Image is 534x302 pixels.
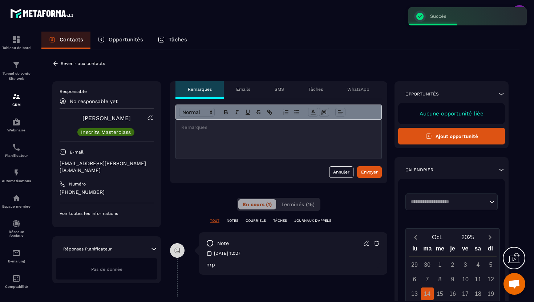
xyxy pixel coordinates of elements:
img: accountant [12,274,21,283]
button: Previous month [409,232,422,242]
div: 14 [421,287,434,300]
div: 12 [485,273,497,286]
p: TOUT [210,218,219,223]
a: accountantaccountantComptabilité [2,269,31,294]
p: Webinaire [2,128,31,132]
a: automationsautomationsAutomatisations [2,163,31,188]
p: WhatsApp [347,86,369,92]
p: COURRIELS [246,218,266,223]
div: 18 [472,287,485,300]
a: emailemailE-mailing [2,243,31,269]
img: formation [12,61,21,69]
a: Tâches [150,32,194,49]
img: formation [12,35,21,44]
p: Remarques [188,86,212,92]
p: Réponses Planificateur [63,246,112,252]
div: 16 [446,287,459,300]
button: Next month [483,232,497,242]
a: formationformationTableau de bord [2,30,31,55]
img: automations [12,168,21,177]
input: Search for option [408,198,488,205]
p: note [217,240,229,247]
div: di [484,244,497,256]
p: Voir toutes les informations [60,211,154,216]
p: nrp [206,262,380,268]
span: Terminés (15) [281,201,315,207]
div: Envoyer [361,168,378,176]
div: 9 [446,273,459,286]
div: 19 [485,287,497,300]
p: No responsable yet [70,98,118,104]
div: 2 [446,258,459,271]
div: 7 [421,273,434,286]
p: Opportunités [405,91,439,97]
div: 8 [434,273,446,286]
div: Ouvrir le chat [503,273,525,295]
button: Open months overlay [422,231,453,244]
p: Responsable [60,89,154,94]
div: ma [421,244,434,256]
div: 5 [485,258,497,271]
p: CRM [2,103,31,107]
a: Contacts [41,32,90,49]
p: Tâches [308,86,323,92]
div: 29 [408,258,421,271]
img: logo [10,7,76,20]
div: 17 [459,287,472,300]
span: En cours (1) [243,201,272,207]
div: 6 [408,273,421,286]
div: 13 [408,287,421,300]
img: formation [12,92,21,101]
p: Aucune opportunité liée [405,110,498,117]
div: lu [409,244,421,256]
button: Annuler [329,166,353,178]
a: automationsautomationsWebinaire [2,112,31,138]
button: En cours (1) [238,199,276,209]
p: [DATE] 12:27 [214,250,240,256]
p: SMS [275,86,284,92]
div: 15 [434,287,446,300]
div: sa [472,244,484,256]
p: E-mail [70,149,84,155]
div: 3 [459,258,472,271]
p: E-mailing [2,259,31,263]
img: automations [12,118,21,126]
a: formationformationTunnel de vente Site web [2,55,31,87]
p: Automatisations [2,179,31,183]
a: formationformationCRM [2,87,31,112]
a: Opportunités [90,32,150,49]
p: Opportunités [109,36,143,43]
a: schedulerschedulerPlanificateur [2,138,31,163]
p: [PHONE_NUMBER] [60,189,154,196]
img: email [12,249,21,257]
div: je [446,244,459,256]
a: [PERSON_NAME] [82,115,131,122]
p: Tableau de bord [2,46,31,50]
p: Calendrier [405,167,433,173]
img: automations [12,194,21,203]
a: social-networksocial-networkRéseaux Sociaux [2,214,31,243]
button: Terminés (15) [277,199,319,209]
a: automationsautomationsEspace membre [2,188,31,214]
button: Envoyer [357,166,382,178]
p: Planificateur [2,154,31,158]
button: Open years overlay [453,231,483,244]
p: Espace membre [2,204,31,208]
div: me [434,244,446,256]
p: JOURNAUX D'APPELS [294,218,331,223]
p: Contacts [60,36,83,43]
span: Pas de donnée [91,267,122,272]
div: 30 [421,258,434,271]
div: 10 [459,273,472,286]
p: Tâches [169,36,187,43]
div: Search for option [405,193,498,210]
div: 1 [434,258,446,271]
p: Revenir aux contacts [61,61,105,66]
p: Tunnel de vente Site web [2,71,31,81]
div: ve [459,244,472,256]
p: [EMAIL_ADDRESS][PERSON_NAME][DOMAIN_NAME] [60,160,154,174]
p: Emails [236,86,250,92]
button: Ajout opportunité [398,128,505,144]
p: Inscrits Masterclass [81,130,131,135]
p: TÂCHES [273,218,287,223]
